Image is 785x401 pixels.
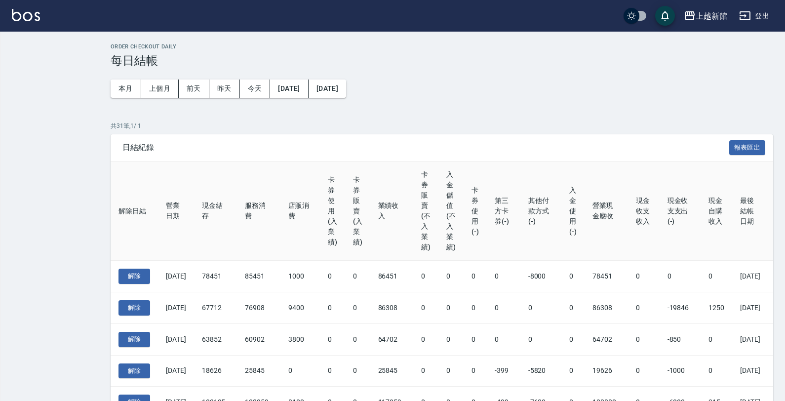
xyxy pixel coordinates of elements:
[696,10,727,22] div: 上越新館
[520,323,562,355] td: 0
[732,355,768,387] td: [DATE]
[118,269,150,284] button: 解除
[12,9,40,21] img: Logo
[111,43,773,50] h2: Order checkout daily
[280,323,320,355] td: 3800
[320,292,345,324] td: 0
[628,323,660,355] td: 0
[561,292,585,324] td: 0
[158,161,194,261] th: 營業日期
[520,261,562,292] td: -8000
[520,161,562,261] th: 其他付款方式(-)
[118,300,150,316] button: 解除
[628,161,660,261] th: 現金收支收入
[585,161,628,261] th: 營業現金應收
[464,261,487,292] td: 0
[655,6,675,26] button: save
[237,161,280,261] th: 服務消費
[701,261,732,292] td: 0
[237,355,280,387] td: 25845
[280,161,320,261] th: 店販消費
[729,142,766,152] a: 報表匯出
[270,80,308,98] button: [DATE]
[240,80,271,98] button: 今天
[309,80,346,98] button: [DATE]
[585,292,628,324] td: 86308
[585,261,628,292] td: 78451
[237,261,280,292] td: 85451
[520,355,562,387] td: -5820
[194,355,237,387] td: 18626
[701,355,732,387] td: 0
[209,80,240,98] button: 昨天
[729,140,766,156] button: 報表匯出
[438,161,464,261] th: 入金儲值(不入業績)
[628,292,660,324] td: 0
[660,355,701,387] td: -1000
[464,292,487,324] td: 0
[158,355,194,387] td: [DATE]
[111,121,773,130] p: 共 31 筆, 1 / 1
[487,355,520,387] td: -399
[487,323,520,355] td: 0
[487,292,520,324] td: 0
[585,355,628,387] td: 19626
[320,355,345,387] td: 0
[438,323,464,355] td: 0
[345,261,370,292] td: 0
[194,261,237,292] td: 78451
[179,80,209,98] button: 前天
[158,323,194,355] td: [DATE]
[111,161,158,261] th: 解除日結
[660,292,701,324] td: -19846
[701,323,732,355] td: 0
[585,323,628,355] td: 64702
[438,355,464,387] td: 0
[345,161,370,261] th: 卡券販賣(入業績)
[158,292,194,324] td: [DATE]
[732,161,768,261] th: 最後結帳日期
[413,323,438,355] td: 0
[345,292,370,324] td: 0
[320,323,345,355] td: 0
[118,363,150,379] button: 解除
[413,261,438,292] td: 0
[660,261,701,292] td: 0
[118,332,150,347] button: 解除
[370,261,414,292] td: 86451
[464,161,487,261] th: 卡券使用(-)
[345,355,370,387] td: 0
[194,161,237,261] th: 現金結存
[280,261,320,292] td: 1000
[122,143,729,153] span: 日結紀錄
[413,161,438,261] th: 卡券販賣(不入業績)
[701,161,732,261] th: 現金自購收入
[320,161,345,261] th: 卡券使用(入業績)
[280,292,320,324] td: 9400
[141,80,179,98] button: 上個月
[438,292,464,324] td: 0
[280,355,320,387] td: 0
[370,292,414,324] td: 86308
[660,323,701,355] td: -850
[464,355,487,387] td: 0
[735,7,773,25] button: 登出
[438,261,464,292] td: 0
[660,161,701,261] th: 現金收支支出(-)
[487,261,520,292] td: 0
[732,323,768,355] td: [DATE]
[464,323,487,355] td: 0
[370,355,414,387] td: 25845
[237,323,280,355] td: 60902
[732,292,768,324] td: [DATE]
[561,161,585,261] th: 入金使用(-)
[561,261,585,292] td: 0
[345,323,370,355] td: 0
[320,261,345,292] td: 0
[370,323,414,355] td: 64702
[194,292,237,324] td: 67712
[111,80,141,98] button: 本月
[628,261,660,292] td: 0
[487,161,520,261] th: 第三方卡券(-)
[561,355,585,387] td: 0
